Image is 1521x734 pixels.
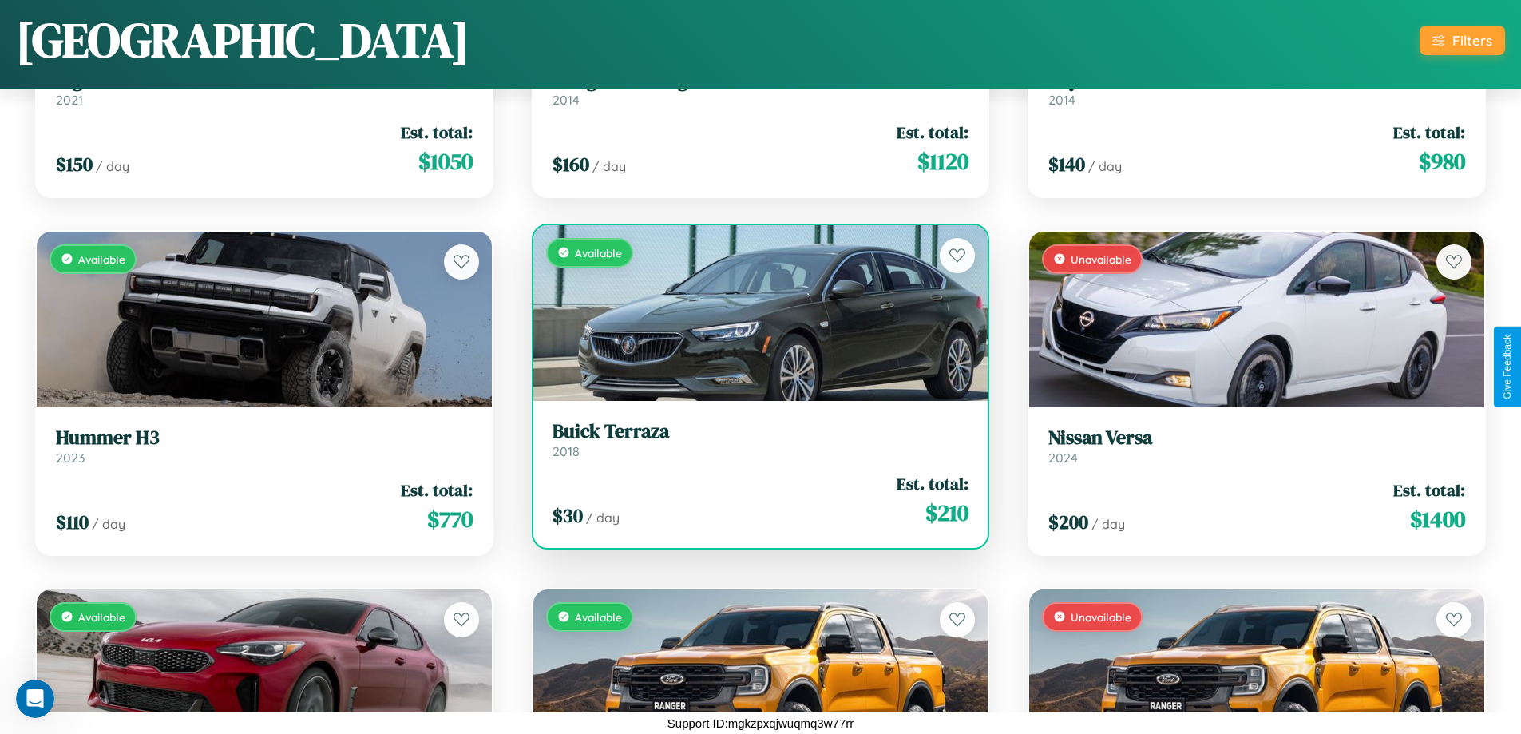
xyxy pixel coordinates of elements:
span: / day [586,510,620,526]
span: Available [575,610,622,624]
a: Toyota Celica2014 [1048,69,1465,108]
span: $ 200 [1048,509,1088,535]
span: Est. total: [1393,121,1465,144]
span: Est. total: [401,121,473,144]
span: / day [1091,516,1125,532]
iframe: Intercom live chat [16,680,54,718]
span: $ 30 [553,502,583,529]
span: Est. total: [897,121,968,144]
span: $ 1050 [418,145,473,177]
h1: [GEOGRAPHIC_DATA] [16,7,469,73]
span: / day [1088,158,1122,174]
h3: Hummer H3 [56,427,473,450]
span: $ 150 [56,151,93,177]
a: Nissan Versa2024 [1048,427,1465,466]
span: Available [575,246,622,260]
span: / day [92,516,125,532]
a: Hummer H32023 [56,427,473,466]
a: Buick Terraza2018 [553,420,969,459]
span: Unavailable [1071,252,1131,266]
span: 2018 [553,443,580,459]
span: Available [78,610,125,624]
span: $ 210 [925,497,968,529]
span: $ 140 [1048,151,1085,177]
button: Filters [1420,26,1505,55]
span: Available [78,252,125,266]
div: Filters [1452,32,1492,49]
span: 2014 [1048,92,1075,108]
span: Unavailable [1071,610,1131,624]
h3: Nissan Versa [1048,427,1465,450]
span: Est. total: [1393,478,1465,502]
span: $ 1120 [917,145,968,177]
p: Support ID: mgkzpxqjwuqmq3w77rr [667,712,854,734]
span: Est. total: [401,478,473,502]
span: $ 1400 [1410,503,1465,535]
span: / day [96,158,129,174]
span: 2021 [56,92,83,108]
span: 2023 [56,450,85,466]
span: $ 980 [1419,145,1465,177]
span: / day [592,158,626,174]
span: $ 770 [427,503,473,535]
span: $ 110 [56,509,89,535]
span: 2014 [553,92,580,108]
h3: Buick Terraza [553,420,969,443]
div: Give Feedback [1502,335,1513,399]
span: Est. total: [897,472,968,495]
span: $ 160 [553,151,589,177]
span: 2024 [1048,450,1078,466]
a: Jaguar XJ2021 [56,69,473,108]
a: Dodge Ram Wagon2014 [553,69,969,108]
